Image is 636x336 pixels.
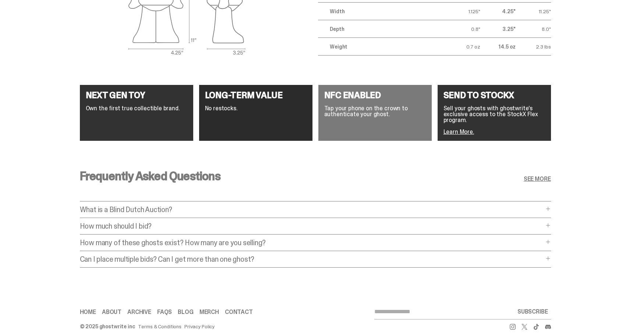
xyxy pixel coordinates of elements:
[80,255,544,263] p: Can I place multiple bids? Can I get more than one ghost?
[318,20,445,38] td: Depth
[445,20,480,38] td: 0.8"
[318,3,445,20] td: Width
[324,106,426,117] p: Tap your phone on the crown to authenticate your ghost.
[516,3,551,20] td: 11.25"
[444,91,545,100] h4: SEND TO STOCKX
[318,38,445,56] td: Weight
[444,106,545,123] p: Sell your ghosts with ghostwrite’s exclusive access to the StockX Flex program.
[445,38,480,56] td: 0.7 oz
[86,91,187,100] h4: NEXT GEN TOY
[445,3,480,20] td: 1.125"
[80,324,135,329] div: © 2025 ghostwrite inc
[184,324,215,329] a: Privacy Policy
[80,239,544,246] p: How many of these ghosts exist? How many are you selling?
[127,309,151,315] a: Archive
[515,304,551,319] button: SUBSCRIBE
[205,91,307,100] h4: LONG-TERM VALUE
[516,20,551,38] td: 8.0"
[80,206,544,213] p: What is a Blind Dutch Auction?
[480,3,516,20] td: 4.25"
[516,38,551,56] td: 2.3 lbs
[205,106,307,111] p: No restocks.
[80,222,544,230] p: How much should I bid?
[138,324,181,329] a: Terms & Conditions
[80,309,96,315] a: Home
[80,170,220,182] h3: Frequently Asked Questions
[86,106,187,111] p: Own the first true collectible brand.
[324,91,426,100] h4: NFC ENABLED
[480,38,516,56] td: 14.5 oz
[157,309,172,315] a: FAQs
[225,309,253,315] a: Contact
[178,309,193,315] a: Blog
[524,176,551,182] a: SEE MORE
[102,309,121,315] a: About
[480,20,516,38] td: 3.25"
[199,309,219,315] a: Merch
[444,128,474,136] a: Learn More.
